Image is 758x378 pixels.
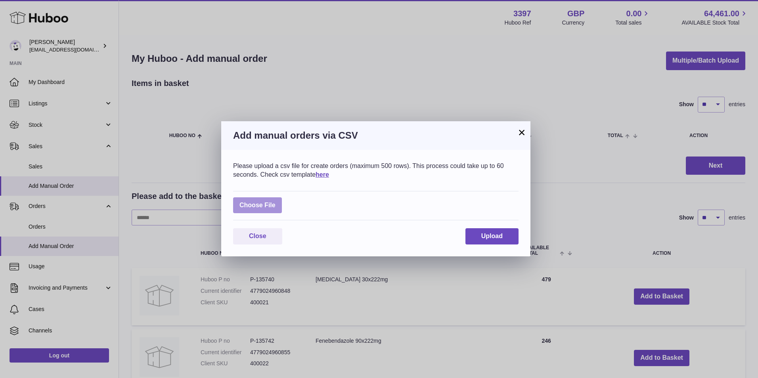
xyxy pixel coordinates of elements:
[233,129,519,142] h3: Add manual orders via CSV
[465,228,519,244] button: Upload
[316,171,329,178] a: here
[249,233,266,239] span: Close
[233,162,519,179] div: Please upload a csv file for create orders (maximum 500 rows). This process could take up to 60 s...
[517,128,526,137] button: ×
[481,233,503,239] span: Upload
[233,228,282,244] button: Close
[233,197,282,214] span: Choose File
